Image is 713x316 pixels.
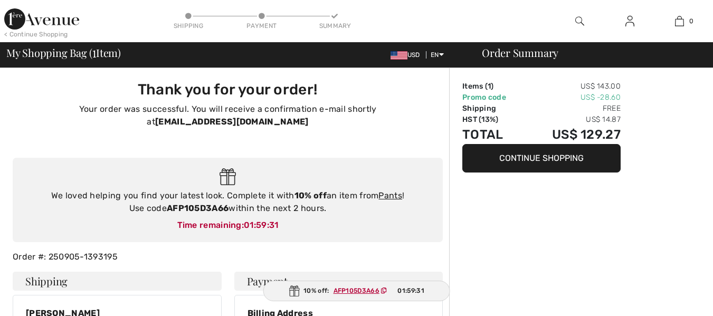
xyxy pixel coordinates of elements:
a: Sign In [617,15,643,28]
div: Payment [246,21,278,31]
strong: 10% off [294,190,327,200]
div: Summary [319,21,351,31]
td: US$ 143.00 [524,81,621,92]
span: 0 [689,16,693,26]
td: Promo code [462,92,524,103]
span: USD [391,51,424,59]
span: 01:59:31 [244,220,278,230]
div: Shipping [173,21,204,31]
img: My Bag [675,15,684,27]
span: 01:59:31 [397,286,424,295]
h4: Payment [234,272,443,291]
span: 1 [92,45,96,59]
td: US$ -28.60 [524,92,621,103]
h3: Thank you for your order! [19,81,436,99]
div: < Continue Shopping [4,30,68,39]
td: US$ 14.87 [524,114,621,125]
img: Gift.svg [220,168,236,186]
div: We loved helping you find your latest look. Complete it with an item from ! Use code within the n... [23,189,432,215]
a: 0 [655,15,704,27]
td: US$ 129.27 [524,125,621,144]
img: US Dollar [391,51,407,60]
div: Time remaining: [23,219,432,232]
strong: [EMAIL_ADDRESS][DOMAIN_NAME] [155,117,308,127]
span: EN [431,51,444,59]
p: Your order was successful. You will receive a confirmation e-mail shortly at [19,103,436,128]
strong: AFP105D3A66 [167,203,229,213]
span: 1 [488,82,491,91]
td: Items ( ) [462,81,524,92]
td: Total [462,125,524,144]
img: Gift.svg [289,285,299,296]
td: Free [524,103,621,114]
img: 1ère Avenue [4,8,79,30]
img: My Info [625,15,634,27]
div: Order #: 250905-1393195 [6,251,449,263]
div: Order Summary [469,47,707,58]
span: My Shopping Bag ( Item) [6,47,121,58]
ins: AFP105D3A66 [334,287,379,294]
a: Pants [378,190,402,200]
td: HST (13%) [462,114,524,125]
h4: Shipping [13,272,222,291]
div: 10% off: [263,281,450,301]
button: Continue Shopping [462,144,621,173]
td: Shipping [462,103,524,114]
img: search the website [575,15,584,27]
